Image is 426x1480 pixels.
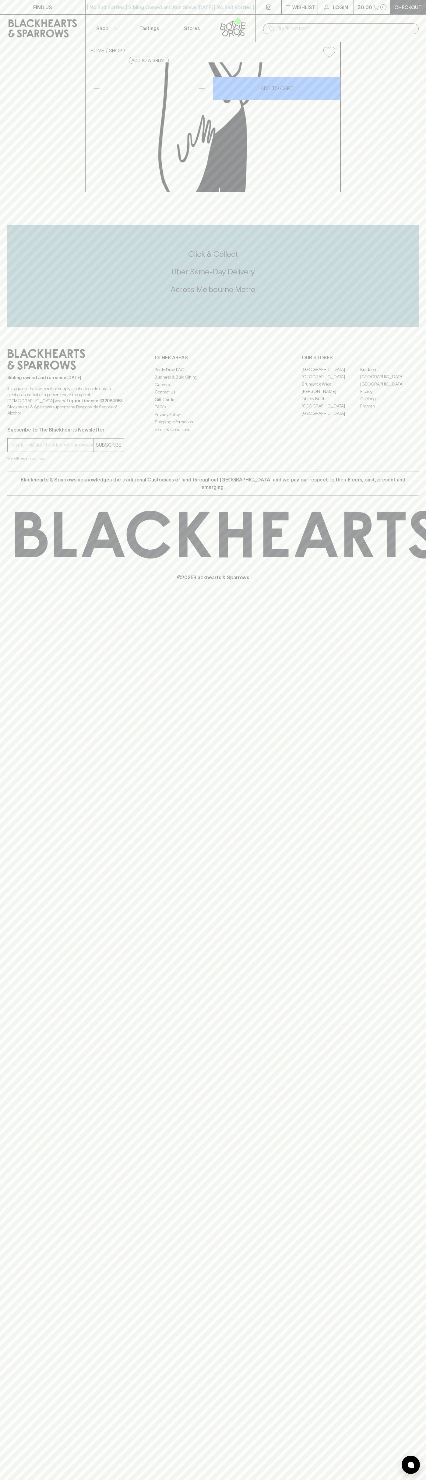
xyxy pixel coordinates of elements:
[155,426,272,433] a: Terms & Conditions
[302,388,360,395] a: [PERSON_NAME]
[360,388,419,395] a: Fitzroy
[360,403,419,410] a: Prahran
[7,249,419,259] h5: Click & Collect
[302,410,360,417] a: [GEOGRAPHIC_DATA]
[7,225,419,327] div: Call to action block
[128,15,171,42] a: Tastings
[155,396,272,403] a: Gift Cards
[155,403,272,411] a: FAQ's
[93,439,124,452] button: SUBSCRIBE
[155,411,272,418] a: Privacy Policy
[33,4,52,11] p: FIND US
[333,4,348,11] p: Login
[90,48,104,53] a: HOME
[184,25,200,32] p: Stores
[292,4,315,11] p: Wishlist
[67,398,123,403] strong: Liquor License #32064953
[278,24,414,33] input: Try "Pinot noir"
[360,373,419,381] a: [GEOGRAPHIC_DATA]
[213,77,340,100] button: ADD TO CART
[171,15,213,42] a: Stores
[12,440,93,450] input: e.g. jane@blackheartsandsparrows.com.au
[302,381,360,388] a: Brunswick West
[139,25,159,32] p: Tastings
[155,381,272,388] a: Careers
[86,62,340,192] img: The Season of Seltzer Pack
[7,375,124,381] p: Sibling owned and run since [DATE]
[382,5,385,9] p: 0
[302,373,360,381] a: [GEOGRAPHIC_DATA]
[86,15,128,42] button: Shop
[155,389,272,396] a: Contact Us
[360,395,419,403] a: Geelong
[129,57,169,64] button: Add to wishlist
[96,25,108,32] p: Shop
[7,386,124,416] p: It is against the law to sell or supply alcohol to, or to obtain alcohol on behalf of a person un...
[12,476,414,491] p: Blackhearts & Sparrows acknowledges the traditional Custodians of land throughout [GEOGRAPHIC_DAT...
[96,441,121,449] p: SUBSCRIBE
[302,366,360,373] a: [GEOGRAPHIC_DATA]
[109,48,122,53] a: SHOP
[302,403,360,410] a: [GEOGRAPHIC_DATA]
[360,381,419,388] a: [GEOGRAPHIC_DATA]
[394,4,422,11] p: Checkout
[7,284,419,294] h5: Across Melbourne Metro
[302,395,360,403] a: Fitzroy North
[360,366,419,373] a: Braddon
[321,44,338,60] button: Add to wishlist
[408,1462,414,1468] img: bubble-icon
[155,354,272,361] p: OTHER AREAS
[357,4,372,11] p: $0.00
[302,354,419,361] p: OUR STORES
[155,418,272,426] a: Shipping Information
[155,366,272,373] a: Bottle Drop FAQ's
[7,426,124,433] p: Subscribe to The Blackhearts Newsletter
[261,85,293,92] p: ADD TO CART
[7,267,419,277] h5: Uber Same-Day Delivery
[155,374,272,381] a: Business & Bulk Gifting
[7,455,124,461] p: We will never spam you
